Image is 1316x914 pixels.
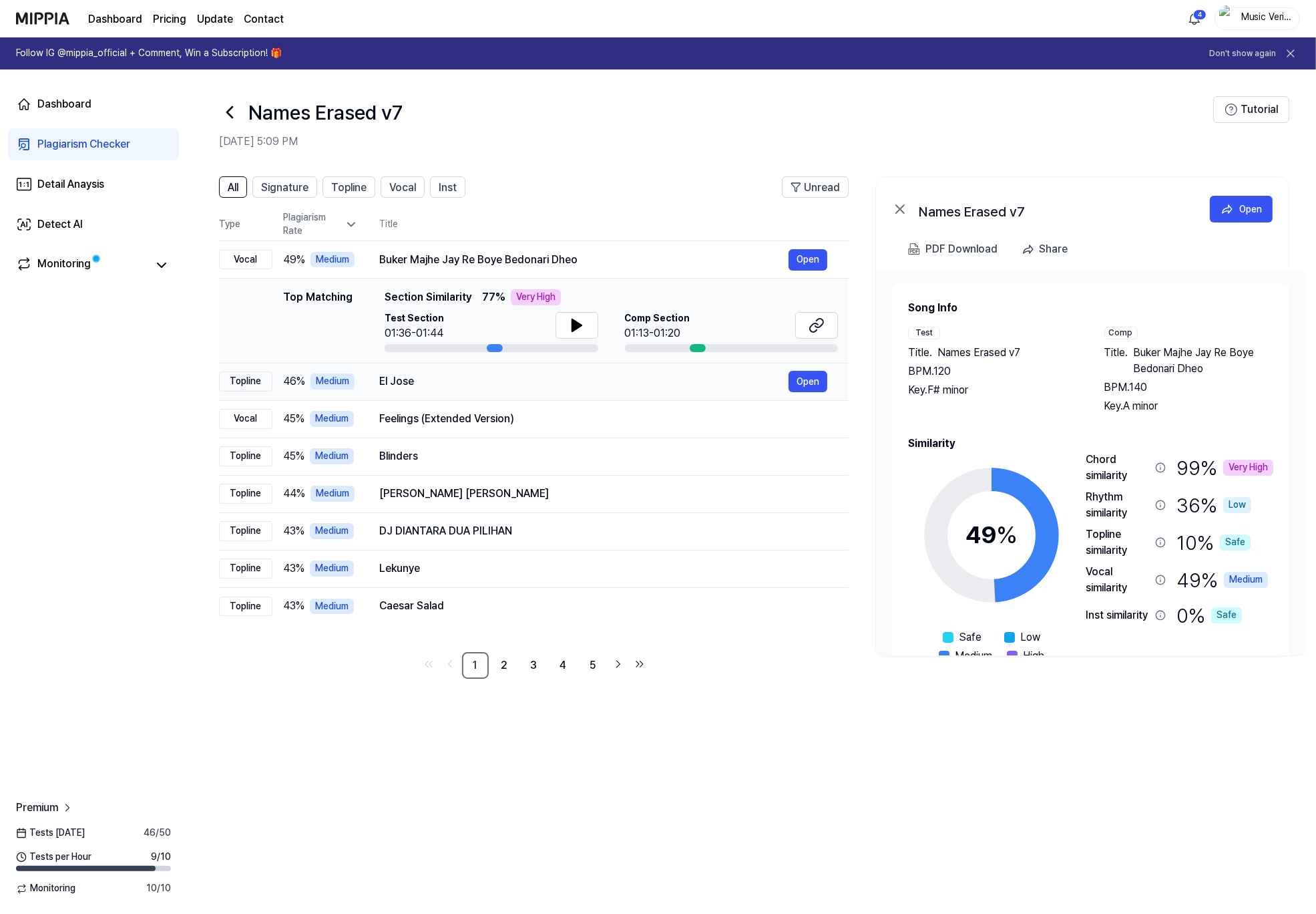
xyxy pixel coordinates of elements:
[252,176,317,198] button: Signature
[905,236,1000,263] button: PDF Download
[1020,629,1040,645] span: Low
[1223,497,1251,513] div: Low
[8,128,179,160] a: Plagiarism Checker
[16,256,147,275] a: Monitoring
[937,345,1020,361] span: Names Erased v7
[1023,648,1044,664] span: High
[1039,241,1068,258] div: Share
[283,448,304,464] span: 45 %
[16,47,282,60] h1: Follow IG @mippia_official + Comment, Win a Subscription! 🎁
[37,96,91,112] div: Dashboard
[151,851,171,864] span: 9 / 10
[1086,564,1150,596] div: Vocal similarity
[1213,96,1289,123] button: Tutorial
[219,176,247,198] button: All
[789,371,827,392] a: Open
[1239,11,1291,25] div: Music Verifications
[219,409,272,429] div: Vocal
[908,363,1078,379] div: BPM. 120
[283,289,353,352] div: Top Matching
[1086,526,1150,559] div: Topline similarity
[8,168,179,200] a: Detail Anaysis
[1134,345,1274,377] span: Buker Majhe Jay Re Boye Bedonari Dheo
[1211,607,1242,623] div: Safe
[219,521,272,541] div: Topline
[908,300,1273,316] h2: Song Info
[16,851,91,864] span: Tests per Hour
[310,373,355,390] div: Medium
[283,598,304,614] span: 43 %
[331,180,367,196] span: Topline
[1176,601,1242,629] div: 0 %
[630,655,649,673] a: Go to last page
[219,484,272,504] div: Topline
[310,448,354,464] div: Medium
[283,411,304,427] span: 45 %
[385,312,444,325] span: Test Section
[1016,236,1078,263] button: Share
[1239,202,1262,216] div: Open
[1104,379,1274,396] div: BPM. 140
[8,208,179,241] a: Detect AI
[419,655,438,673] a: Go to first page
[1220,535,1251,551] div: Safe
[283,486,305,502] span: 44 %
[261,180,308,196] span: Signature
[310,561,354,577] div: Medium
[219,652,849,679] nav: pagination
[908,382,1078,398] div: Key. F# minor
[1209,48,1276,59] button: Don't show again
[379,598,827,614] div: Caesar Salad
[37,176,104,192] div: Detail Anaysis
[322,176,375,198] button: Topline
[381,176,425,198] button: Vocal
[283,252,305,268] span: 49 %
[1176,452,1273,484] div: 99 %
[385,289,471,305] span: Section Similarity
[379,208,849,241] th: Title
[37,216,83,233] div: Detect AI
[379,252,789,268] div: Buker Majhe Jay Re Boye Bedonari Dheo
[1210,196,1273,222] a: Open
[908,243,920,255] img: PDF Download
[1193,9,1207,20] div: 4
[782,176,849,198] button: Unread
[1215,7,1300,30] button: profileMusic Verifications
[625,312,690,325] span: Comp Section
[197,11,233,27] a: Update
[521,652,547,679] a: 3
[908,327,940,339] div: Test
[283,373,305,390] span: 46 %
[908,345,932,361] span: Title .
[248,98,403,126] h1: Names Erased v7
[1176,489,1251,521] div: 36 %
[153,11,186,27] button: Pricing
[1186,11,1202,27] img: 알림
[908,436,1273,452] h2: Similarity
[959,629,981,645] span: Safe
[219,371,272,392] div: Topline
[219,134,1213,150] h2: [DATE] 5:09 PM
[219,446,272,466] div: Topline
[16,826,85,840] span: Tests [DATE]
[789,249,827,271] a: Open
[1104,327,1138,339] div: Comp
[379,561,827,577] div: Lekunye
[37,136,130,152] div: Plagiarism Checker
[1176,526,1251,559] div: 10 %
[310,523,354,539] div: Medium
[1104,345,1128,377] span: Title .
[219,250,272,270] div: Vocal
[37,256,91,275] div: Monitoring
[16,800,58,816] span: Premium
[219,559,272,579] div: Topline
[625,325,690,341] div: 01:13-01:20
[925,241,998,258] div: PDF Download
[996,520,1018,549] span: %
[379,523,827,539] div: DJ DIANTARA DUA PILIHAN
[1086,489,1150,521] div: Rhythm similarity
[310,486,355,502] div: Medium
[804,180,840,196] span: Unread
[1223,460,1273,476] div: Very High
[379,373,789,390] div: El Jose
